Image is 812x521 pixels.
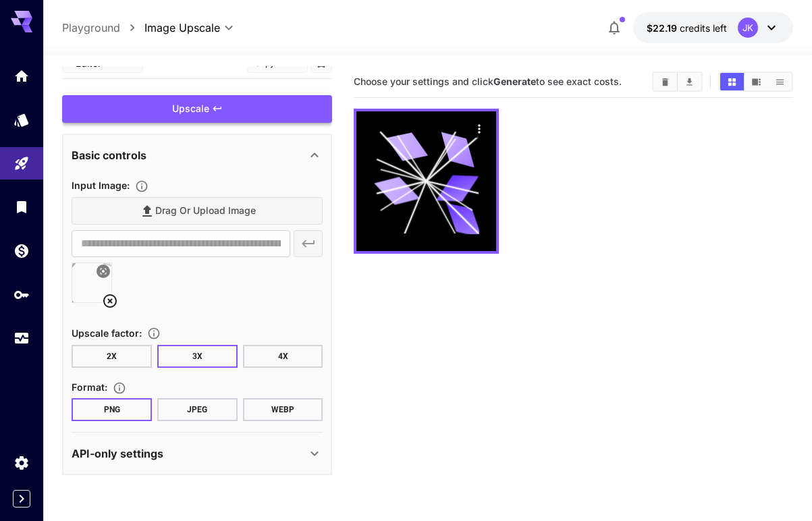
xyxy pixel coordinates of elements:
button: Expand sidebar [13,490,30,508]
button: Clear All [653,73,677,90]
span: Choose your settings and click to see exact costs. [354,76,622,87]
button: 3X [157,345,238,368]
button: 2X [72,345,152,368]
button: $22.19039JK [633,12,793,43]
span: $22.19 [647,22,680,34]
button: 4X [243,345,323,368]
div: Clear AllDownload All [652,72,703,92]
div: Settings [13,454,30,471]
button: WEBP [243,398,323,421]
b: Generate [493,76,536,87]
button: Download All [678,73,701,90]
div: $22.19039 [647,21,727,35]
span: Input Image : [72,180,130,191]
div: Actions [469,118,489,138]
button: Upscale [62,95,332,123]
div: Usage [13,330,30,347]
span: Upscale [172,101,209,117]
button: JPEG [157,398,238,421]
div: Basic controls [72,139,323,171]
a: Playground [62,20,120,36]
div: Playground [13,155,30,172]
div: Home [13,67,30,84]
button: Specifies the input image to be processed. [130,180,154,193]
p: API-only settings [72,445,163,462]
span: Image Upscale [144,20,220,36]
button: Show media in video view [745,73,768,90]
div: Wallet [13,242,30,259]
button: PNG [72,398,152,421]
div: Models [13,111,30,128]
button: Show media in grid view [720,73,744,90]
span: Format : [72,381,107,393]
div: API Keys [13,286,30,303]
button: Show media in list view [768,73,792,90]
span: Upscale factor : [72,327,142,339]
nav: breadcrumb [62,20,144,36]
div: JK [738,18,758,38]
div: API-only settings [72,437,323,470]
div: Library [13,198,30,215]
div: Show media in grid viewShow media in video viewShow media in list view [719,72,793,92]
p: Basic controls [72,147,146,163]
span: credits left [680,22,727,34]
button: Choose the file format for the output image. [107,381,132,395]
button: Choose the level of upscaling to be performed on the image. [142,327,166,340]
